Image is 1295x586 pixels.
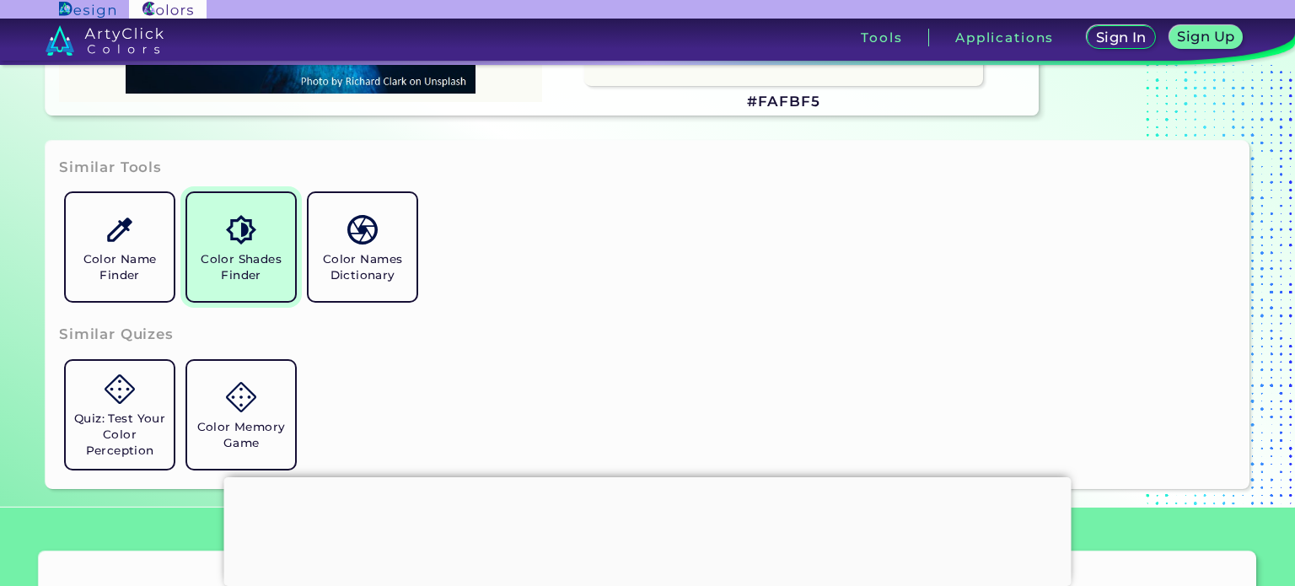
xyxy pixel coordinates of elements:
[59,354,180,476] a: Quiz: Test Your Color Perception
[226,382,255,411] img: icon_game.svg
[46,25,164,56] img: logo_artyclick_colors_white.svg
[59,186,180,308] a: Color Name Finder
[1089,27,1153,49] a: Sign In
[59,325,174,345] h3: Similar Quizes
[747,92,819,112] h3: #FAFBF5
[955,31,1054,44] h3: Applications
[105,215,134,245] img: icon_color_name_finder.svg
[347,215,377,245] img: icon_color_names_dictionary.svg
[73,251,167,283] h5: Color Name Finder
[194,419,288,451] h5: Color Memory Game
[59,158,162,178] h3: Similar Tools
[180,186,302,308] a: Color Shades Finder
[315,251,410,283] h5: Color Names Dictionary
[1179,30,1233,43] h5: Sign Up
[224,477,1072,582] iframe: Advertisement
[73,411,167,459] h5: Quiz: Test Your Color Perception
[861,31,902,44] h3: Tools
[226,215,255,245] img: icon_color_shades.svg
[105,374,134,404] img: icon_game.svg
[1098,31,1144,44] h5: Sign In
[59,2,116,18] img: ArtyClick Design logo
[180,354,302,476] a: Color Memory Game
[302,186,423,308] a: Color Names Dictionary
[194,251,288,283] h5: Color Shades Finder
[1172,27,1239,49] a: Sign Up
